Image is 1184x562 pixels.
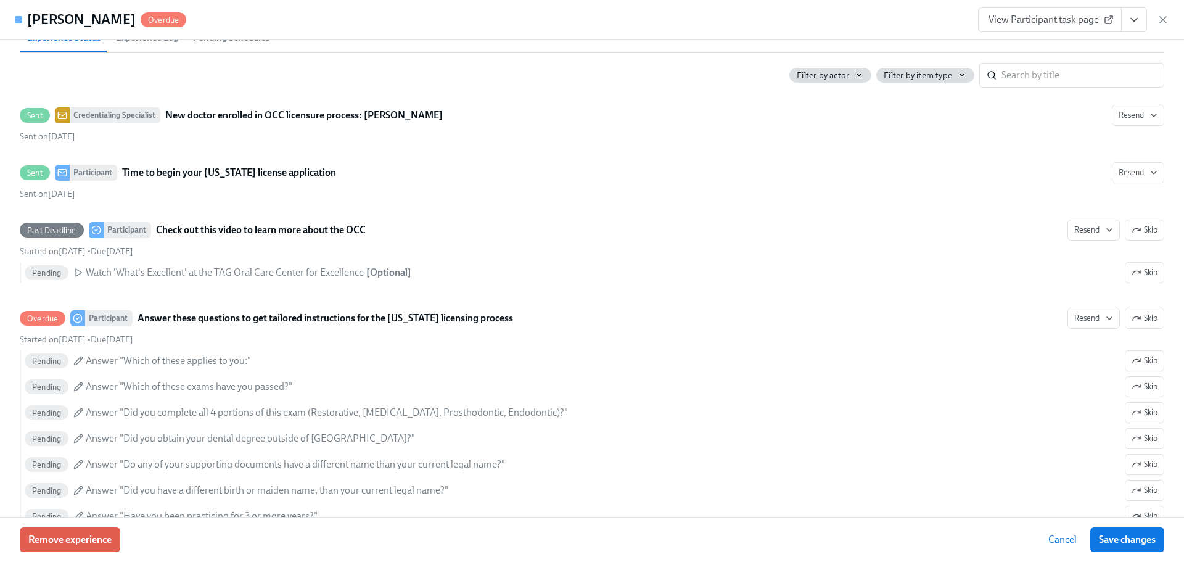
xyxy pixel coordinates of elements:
div: [ Optional ] [366,266,411,279]
button: OverdueParticipantAnswer these questions to get tailored instructions for the [US_STATE] licensin... [1125,376,1164,397]
div: Participant [85,310,133,326]
span: Wednesday, December 18th 2024, 12:11 pm [20,131,75,142]
span: Skip [1132,355,1157,367]
span: Pending [25,460,68,469]
span: Skip [1132,312,1157,324]
span: Past Deadline [20,226,84,235]
button: Cancel [1040,527,1085,552]
span: Wednesday, December 18th 2024, 1:01 pm [20,189,75,199]
span: Filter by item type [884,70,952,81]
span: Pending [25,408,68,418]
strong: Answer these questions to get tailored instructions for the [US_STATE] licensing process [138,311,513,326]
button: OverdueParticipantAnswer these questions to get tailored instructions for the [US_STATE] licensin... [1125,506,1164,527]
span: Pending [25,357,68,366]
span: Resend [1074,224,1113,236]
strong: Time to begin your [US_STATE] license application [122,165,336,180]
a: View Participant task page [978,7,1122,32]
span: Skip [1132,432,1157,445]
span: Skip [1132,407,1157,419]
span: Answer "Did you obtain your dental degree outside of [GEOGRAPHIC_DATA]?" [86,432,415,445]
span: Sent [20,111,50,120]
button: OverdueParticipantAnswer these questions to get tailored instructions for the [US_STATE] licensin... [1125,454,1164,475]
button: Remove experience [20,527,120,552]
button: Filter by item type [876,68,974,83]
button: Past DeadlineParticipantCheck out this video to learn more about the OCCResendStarted on[DATE] •D... [1125,220,1164,241]
span: Answer "Do any of your supporting documents have a different name than your current legal name?" [86,458,505,471]
span: Answer "Did you complete all 4 portions of this exam (Restorative, [MEDICAL_DATA], Prosthodontic,... [86,406,568,419]
h4: [PERSON_NAME] [27,10,136,29]
span: Answer "Which of these applies to you:" [86,354,251,368]
span: Wednesday, December 18th 2024, 1:01 pm [20,334,86,345]
button: OverdueParticipantAnswer these questions to get tailored instructions for the [US_STATE] licensin... [1125,402,1164,423]
input: Search by title [1001,63,1164,88]
button: SentParticipantTime to begin your [US_STATE] license applicationSent on[DATE] [1112,162,1164,183]
button: Filter by actor [789,68,871,83]
span: Pending [25,512,68,521]
span: Skip [1132,224,1157,236]
span: Resend [1119,167,1157,179]
button: Past DeadlineParticipantCheck out this video to learn more about the OCCSkipStarted on[DATE] •Due... [1067,220,1120,241]
span: Answer "Have you been practicing for 3 or more years?" [86,510,318,523]
button: OverdueParticipantAnswer these questions to get tailored instructions for the [US_STATE] licensin... [1125,480,1164,501]
button: Past DeadlineParticipantCheck out this video to learn more about the OCCResendSkipStarted on[DATE... [1125,262,1164,283]
span: Save changes [1099,534,1156,546]
span: Overdue [141,15,186,25]
span: Pending [25,268,68,278]
span: Remove experience [28,534,112,546]
span: Answer "Which of these exams have you passed?" [86,380,292,394]
button: SentCredentialing SpecialistNew doctor enrolled in OCC licensure process: [PERSON_NAME]Sent on[DATE] [1112,105,1164,126]
span: Skip [1132,458,1157,471]
span: Saturday, December 28th 2024, 1:00 pm [91,246,133,257]
span: Wednesday, December 18th 2024, 1:01 pm [20,246,86,257]
span: Friday, December 20th 2024, 1:00 pm [91,334,133,345]
span: Watch 'What's Excellent' at the TAG Oral Care Center for Excellence [86,266,364,279]
span: Skip [1132,267,1157,279]
span: Resend [1074,312,1113,324]
button: View task page [1121,7,1147,32]
span: Skip [1132,510,1157,523]
span: Pending [25,382,68,392]
div: Credentialing Specialist [70,107,160,123]
span: Filter by actor [797,70,849,81]
button: OverdueParticipantAnswer these questions to get tailored instructions for the [US_STATE] licensin... [1125,428,1164,449]
button: Save changes [1090,527,1164,552]
span: Pending [25,434,68,444]
button: OverdueParticipantAnswer these questions to get tailored instructions for the [US_STATE] licensin... [1125,308,1164,329]
strong: Check out this video to learn more about the OCC [156,223,366,238]
span: Cancel [1048,534,1077,546]
div: Participant [104,222,151,238]
span: Skip [1132,381,1157,393]
span: Sent [20,168,50,178]
div: • [20,334,133,345]
div: Participant [70,165,117,181]
span: View Participant task page [989,14,1111,26]
button: OverdueParticipantAnswer these questions to get tailored instructions for the [US_STATE] licensin... [1067,308,1120,329]
strong: New doctor enrolled in OCC licensure process: [PERSON_NAME] [165,108,443,123]
button: OverdueParticipantAnswer these questions to get tailored instructions for the [US_STATE] licensin... [1125,350,1164,371]
span: Answer "Did you have a different birth or maiden name, than your current legal name?" [86,484,448,497]
span: Pending [25,486,68,495]
span: Skip [1132,484,1157,497]
div: • [20,246,133,257]
span: Resend [1119,109,1157,122]
span: Overdue [20,314,65,323]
